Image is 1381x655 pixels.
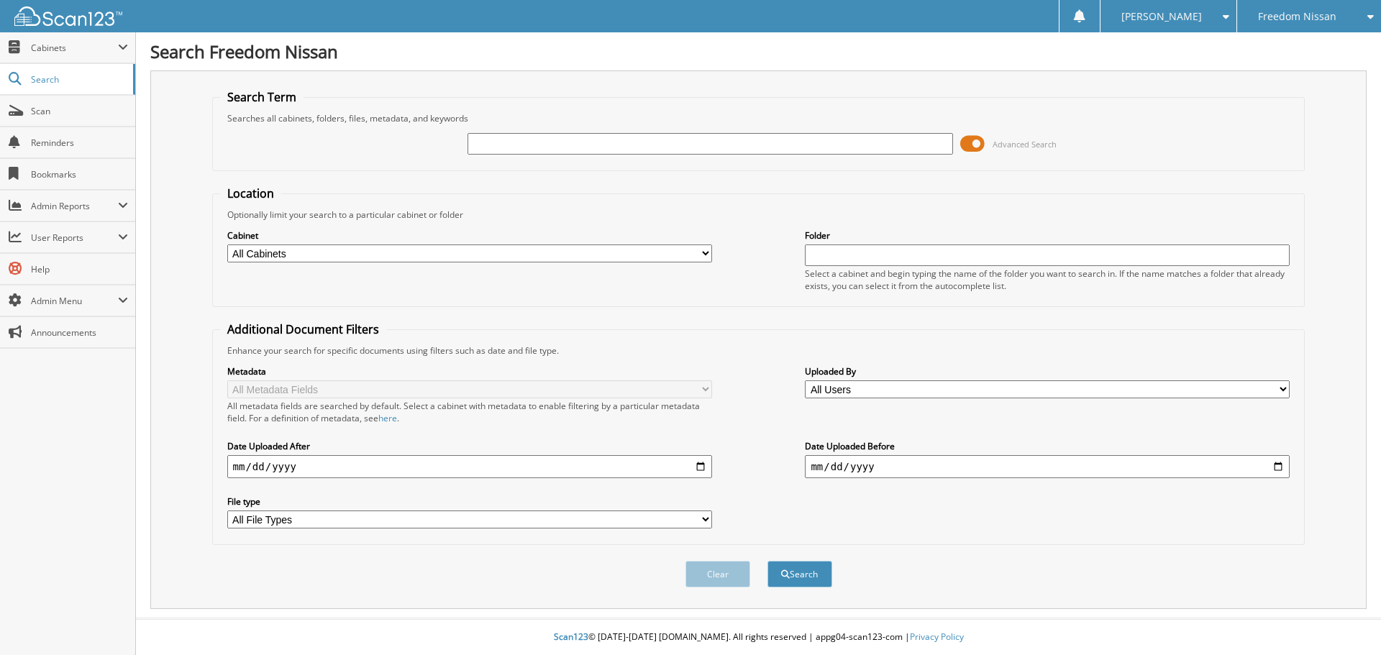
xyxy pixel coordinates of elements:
span: Advanced Search [993,139,1057,150]
span: Bookmarks [31,168,128,180]
label: Cabinet [227,229,712,242]
span: [PERSON_NAME] [1121,12,1202,21]
span: Admin Menu [31,295,118,307]
input: end [805,455,1290,478]
div: Optionally limit your search to a particular cabinet or folder [220,209,1298,221]
span: Help [31,263,128,275]
span: User Reports [31,232,118,244]
legend: Location [220,185,281,201]
a: Privacy Policy [910,631,964,643]
div: © [DATE]-[DATE] [DOMAIN_NAME]. All rights reserved | appg04-scan123-com | [136,620,1381,655]
legend: Search Term [220,89,304,105]
div: All metadata fields are searched by default. Select a cabinet with metadata to enable filtering b... [227,400,712,424]
span: Reminders [31,137,128,149]
button: Search [767,561,832,587]
legend: Additional Document Filters [220,321,386,337]
span: Scan123 [554,631,588,643]
h1: Search Freedom Nissan [150,40,1367,63]
img: scan123-logo-white.svg [14,6,122,26]
input: start [227,455,712,478]
span: Search [31,73,126,86]
button: Clear [685,561,750,587]
label: Folder [805,229,1290,242]
label: Uploaded By [805,365,1290,377]
span: Admin Reports [31,200,118,212]
label: File type [227,495,712,508]
div: Enhance your search for specific documents using filters such as date and file type. [220,344,1298,357]
span: Scan [31,105,128,117]
span: Announcements [31,326,128,339]
span: Cabinets [31,42,118,54]
label: Date Uploaded Before [805,440,1290,452]
a: here [378,412,397,424]
label: Date Uploaded After [227,440,712,452]
span: Freedom Nissan [1258,12,1336,21]
div: Searches all cabinets, folders, files, metadata, and keywords [220,112,1298,124]
label: Metadata [227,365,712,377]
div: Select a cabinet and begin typing the name of the folder you want to search in. If the name match... [805,267,1290,292]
